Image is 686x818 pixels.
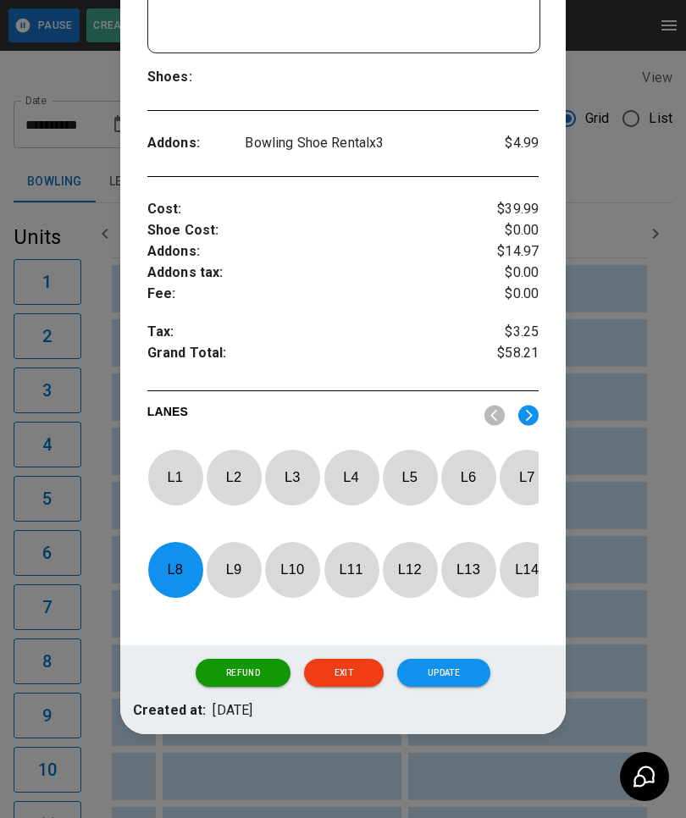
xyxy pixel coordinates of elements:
p: Shoes : [147,67,246,88]
p: L 13 [440,550,496,589]
p: $4.99 [473,133,539,153]
p: Addons : [147,241,473,263]
p: Addons : [147,133,246,154]
p: L 5 [382,457,438,497]
button: Refund [196,659,290,688]
p: Fee : [147,284,473,305]
p: L 10 [264,550,320,589]
p: Created at: [133,700,207,721]
p: $39.99 [473,199,539,220]
p: L 11 [324,550,379,589]
p: Bowling Shoe Rental x 3 [245,133,473,153]
p: LANES [147,403,472,427]
p: Shoe Cost : [147,220,473,241]
p: L 9 [206,550,262,589]
p: L 7 [499,457,555,497]
p: Cost : [147,199,473,220]
p: L 6 [440,457,496,497]
p: [DATE] [213,700,252,721]
p: L 14 [499,550,555,589]
p: Addons tax : [147,263,473,284]
p: L 12 [382,550,438,589]
p: Grand Total : [147,343,473,368]
p: L 8 [147,550,203,589]
p: $3.25 [473,322,539,343]
p: L 1 [147,457,203,497]
p: $58.21 [473,343,539,368]
p: $0.00 [473,284,539,305]
button: Exit [304,659,384,688]
p: L 2 [206,457,262,497]
p: $0.00 [473,220,539,241]
p: $0.00 [473,263,539,284]
p: Tax : [147,322,473,343]
img: nav_left.svg [484,405,505,426]
img: right.svg [518,405,539,426]
p: L 3 [264,457,320,497]
p: L 4 [324,457,379,497]
p: $14.97 [473,241,539,263]
button: Update [397,659,490,688]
